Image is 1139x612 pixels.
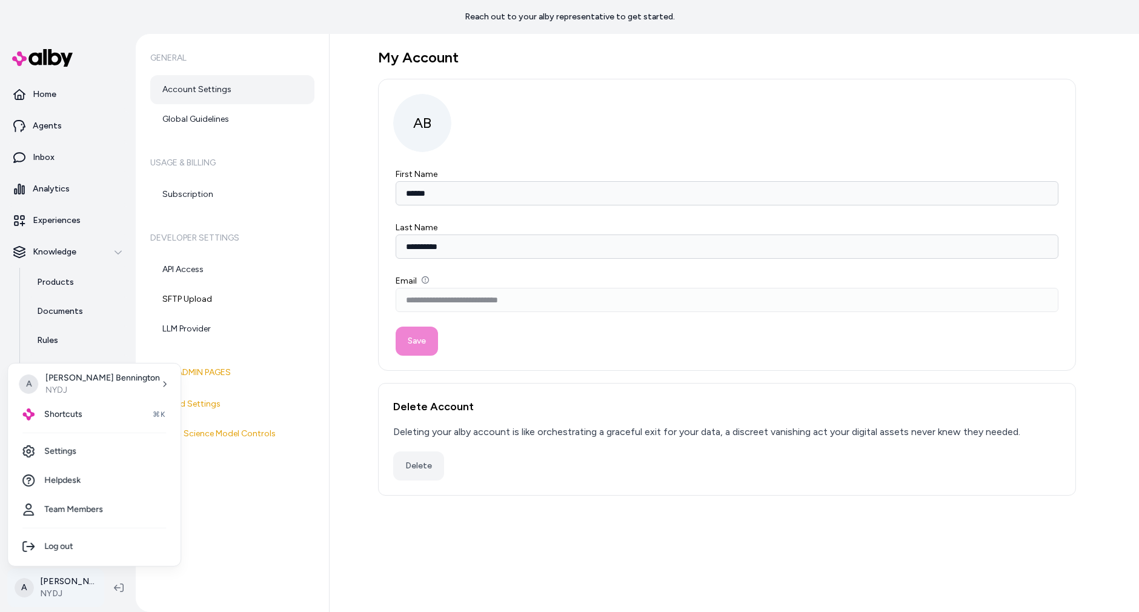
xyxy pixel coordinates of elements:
[45,384,160,396] p: NYDJ
[44,474,81,487] span: Helpdesk
[44,408,82,421] span: Shortcuts
[13,532,176,561] div: Log out
[13,495,176,524] a: Team Members
[13,437,176,466] a: Settings
[19,374,38,394] span: A
[22,408,35,421] img: alby Logo
[153,410,166,419] span: ⌘K
[45,372,160,384] p: [PERSON_NAME] Bennington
